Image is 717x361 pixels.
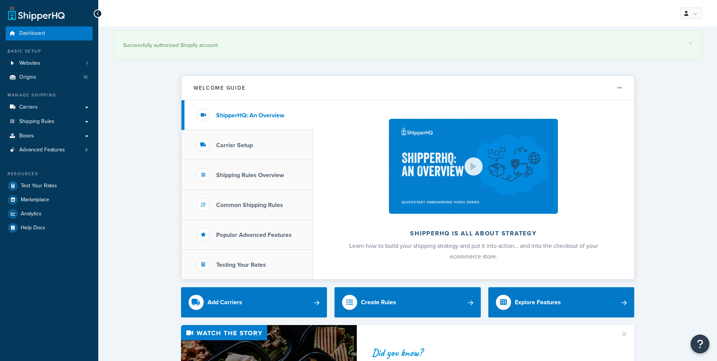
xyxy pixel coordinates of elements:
[6,171,93,177] div: Resources
[216,202,283,209] h3: Common Shipping Rules
[389,119,557,214] img: ShipperHQ is all about strategy
[6,56,93,70] li: Websites
[333,230,614,237] h2: ShipperHQ is all about strategy
[216,232,292,238] h3: Popular Advanced Features
[21,197,49,203] span: Marketplace
[181,76,634,100] button: Welcome Guide
[6,143,93,157] li: Advanced Features
[334,287,481,317] a: Create Rules
[6,70,93,84] a: Origins15
[19,118,54,125] span: Shipping Rules
[21,225,45,231] span: Help Docs
[6,100,93,114] a: Carriers
[6,221,93,235] a: Help Docs
[19,104,38,110] span: Carriers
[19,147,65,153] span: Advanced Features
[6,143,93,157] a: Advanced Features4
[6,115,93,129] a: Shipping Rules
[6,70,93,84] li: Origins
[488,287,635,317] a: Explore Features
[216,172,284,179] h3: Shipping Rules Overview
[19,74,36,81] span: Origins
[86,60,88,67] span: 1
[216,142,253,149] h3: Carrier Setup
[84,74,88,81] span: 15
[123,40,692,51] div: Successfully authorized Shopify account
[361,297,396,308] div: Create Rules
[216,261,266,268] h3: Testing Your Rates
[6,48,93,54] div: Basic Setup
[372,347,611,358] div: Did you know?
[19,30,45,37] span: Dashboard
[6,193,93,207] a: Marketplace
[19,133,34,139] span: Boxes
[194,85,246,91] h2: Welcome Guide
[689,40,692,46] a: ×
[21,183,57,189] span: Test Your Rates
[691,335,709,353] button: Open Resource Center
[6,56,93,70] a: Websites1
[21,211,42,217] span: Analytics
[6,26,93,40] a: Dashboard
[6,129,93,143] a: Boxes
[19,60,40,67] span: Websites
[6,207,93,221] a: Analytics
[216,112,284,119] h3: ShipperHQ: An Overview
[515,297,561,308] div: Explore Features
[349,241,598,261] span: Learn how to build your shipping strategy and put it into action… and into the checkout of your e...
[85,147,88,153] span: 4
[6,179,93,193] a: Test Your Rates
[208,297,242,308] div: Add Carriers
[181,287,327,317] a: Add Carriers
[6,92,93,98] div: Manage Shipping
